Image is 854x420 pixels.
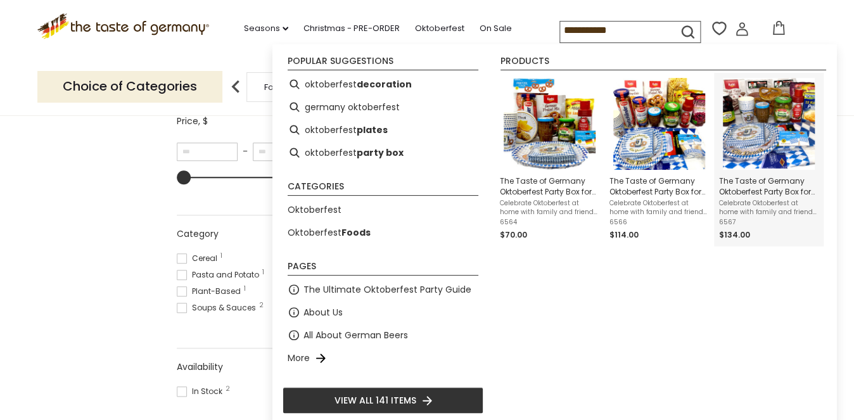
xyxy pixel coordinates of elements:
a: The Taste of Germany Oktoberfest Party Box for 8, PerishableCelebrate Oktoberfest at home with fa... [719,78,819,241]
li: Pages [288,262,478,276]
span: Availability [177,360,223,374]
li: Oktoberfest [283,198,483,221]
a: The Taste of Germany Oktoberfest Party Box for 4, non-perishable, 10 lbs.Celebrate Oktoberfest at... [500,78,599,241]
li: The Taste of Germany Oktoberfest Party Box for 8, Perishable [714,73,824,246]
img: previous arrow [223,74,248,99]
b: decoration [357,77,412,92]
span: 6564 [500,218,599,227]
p: Choice of Categories [37,71,222,102]
span: View all 141 items [335,393,416,407]
span: Pasta and Potato [177,269,263,281]
li: Products [500,56,826,70]
li: More [283,347,483,369]
span: 6566 [609,218,709,227]
span: 1 [244,286,246,292]
li: All About German Beers [283,324,483,347]
span: $114.00 [609,229,639,240]
li: germany oktoberfest [283,96,483,118]
li: The Taste of Germany Oktoberfest Party Box for 4, non-perishable, 10 lbs. [495,73,604,246]
a: Food By Category [264,82,338,92]
span: Celebrate Oktoberfest at home with family and friends. Our Oktoberfest box for eight people conta... [609,199,709,217]
span: , $ [198,115,208,127]
span: 1 [220,253,222,259]
li: oktoberfest party box [283,141,483,164]
li: OktoberfestFoods [283,221,483,244]
span: The Taste of Germany Oktoberfest Party Box for 8, non-perishable, [609,175,709,197]
span: Celebrate Oktoberfest at home with family and friends. Our Oktoberfest box for four people contai... [500,199,599,217]
li: View all 141 items [283,387,483,414]
span: Category [177,227,219,241]
a: The Ultimate Oktoberfest Party Guide [303,283,471,297]
input: Minimum value [177,143,238,161]
input: Maximum value [253,143,314,161]
li: The Taste of Germany Oktoberfest Party Box for 8, non-perishable, [604,73,714,246]
li: oktoberfest plates [283,118,483,141]
span: The Taste of Germany Oktoberfest Party Box for 4, non-perishable, 10 lbs. [500,175,599,197]
a: Seasons [244,22,288,35]
span: $70.00 [500,229,527,240]
span: 6567 [719,218,819,227]
b: Foods [341,226,371,239]
a: Oktoberfest [415,22,464,35]
span: $134.00 [719,229,750,240]
a: Christmas - PRE-ORDER [303,22,400,35]
li: About Us [283,301,483,324]
a: On Sale [480,22,512,35]
span: Celebrate Oktoberfest at home with family and friends. Our Oktoberfest box for eight people conta... [719,199,819,217]
span: 1 [262,269,264,276]
a: About Us [303,305,343,320]
li: Categories [288,182,478,196]
span: – [238,146,253,157]
span: 2 [226,386,230,392]
a: The Taste of Germany Oktoberfest Party Box for 8, non-perishable,Celebrate Oktoberfest at home wi... [609,78,709,241]
a: Oktoberfest [288,203,341,217]
b: plates [357,123,388,137]
li: The Ultimate Oktoberfest Party Guide [283,278,483,301]
span: Price [177,115,208,128]
span: The Taste of Germany Oktoberfest Party Box for 8, Perishable [719,175,819,197]
span: 2 [259,302,264,309]
span: Plant-Based [177,286,245,297]
li: oktoberfest decoration [283,73,483,96]
span: Soups & Sauces [177,302,260,314]
span: Cereal [177,253,221,264]
li: Popular suggestions [288,56,478,70]
a: OktoberfestFoods [288,226,371,240]
b: party box [357,146,404,160]
span: In Stock [177,386,226,397]
a: All About German Beers [303,328,408,343]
